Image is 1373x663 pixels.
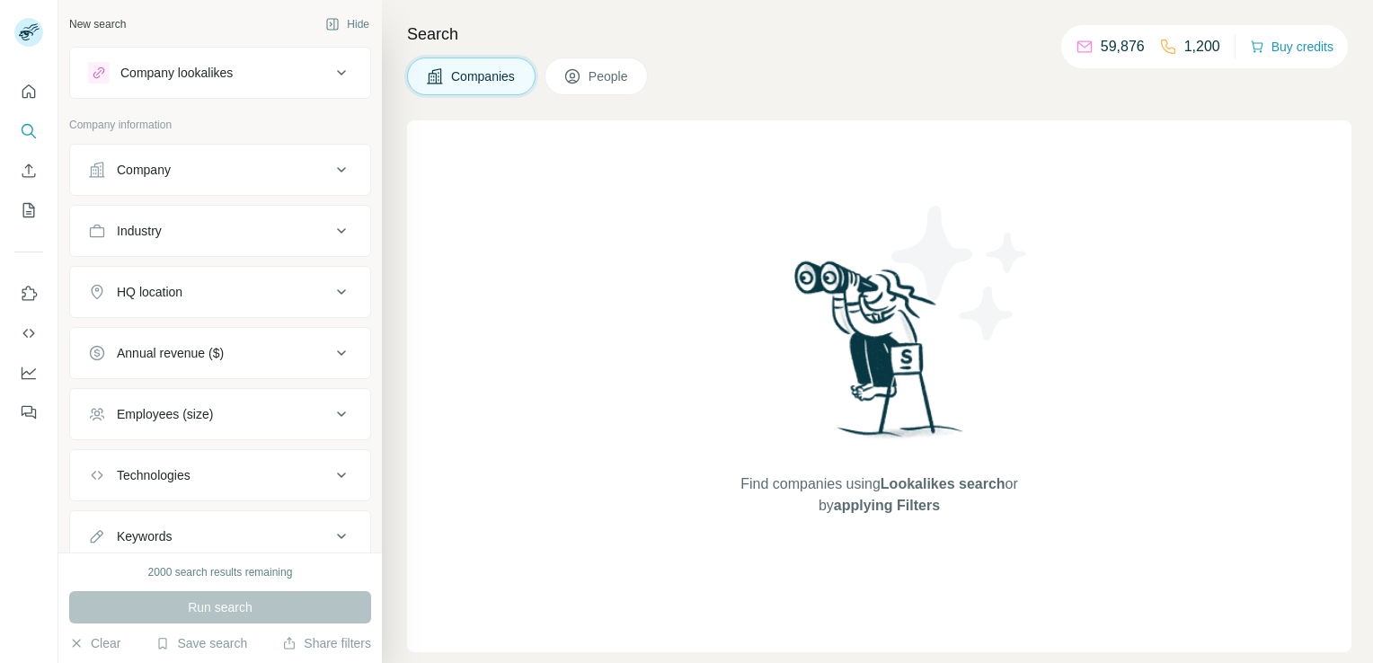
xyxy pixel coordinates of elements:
p: 1,200 [1184,36,1220,57]
span: People [589,67,630,85]
h4: Search [407,22,1351,47]
button: Use Surfe API [14,317,43,349]
button: Clear [69,634,120,652]
button: Employees (size) [70,393,370,436]
div: Company [117,161,171,179]
img: Surfe Illustration - Woman searching with binoculars [786,256,973,456]
button: Company lookalikes [70,51,370,94]
div: Keywords [117,527,172,545]
div: Annual revenue ($) [117,344,224,362]
button: Keywords [70,515,370,558]
button: Use Surfe on LinkedIn [14,278,43,310]
button: Search [14,115,43,147]
div: New search [69,16,126,32]
div: Employees (size) [117,405,213,423]
button: Enrich CSV [14,155,43,187]
button: Technologies [70,454,370,497]
button: Buy credits [1250,34,1333,59]
img: Surfe Illustration - Stars [880,192,1041,354]
button: Company [70,148,370,191]
div: Technologies [117,466,190,484]
button: Annual revenue ($) [70,331,370,375]
button: Quick start [14,75,43,108]
button: Hide [313,11,382,38]
span: applying Filters [834,498,940,513]
button: Share filters [282,634,371,652]
p: 59,876 [1101,36,1145,57]
div: Industry [117,222,162,240]
span: Find companies using or by [735,473,1023,517]
p: Company information [69,117,371,133]
button: Save search [155,634,247,652]
button: My lists [14,194,43,226]
button: Feedback [14,396,43,429]
span: Companies [451,67,517,85]
button: Dashboard [14,357,43,389]
span: Lookalikes search [881,476,1005,491]
div: HQ location [117,283,182,301]
div: Company lookalikes [120,64,233,82]
div: 2000 search results remaining [148,564,293,580]
button: Industry [70,209,370,252]
button: HQ location [70,270,370,314]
